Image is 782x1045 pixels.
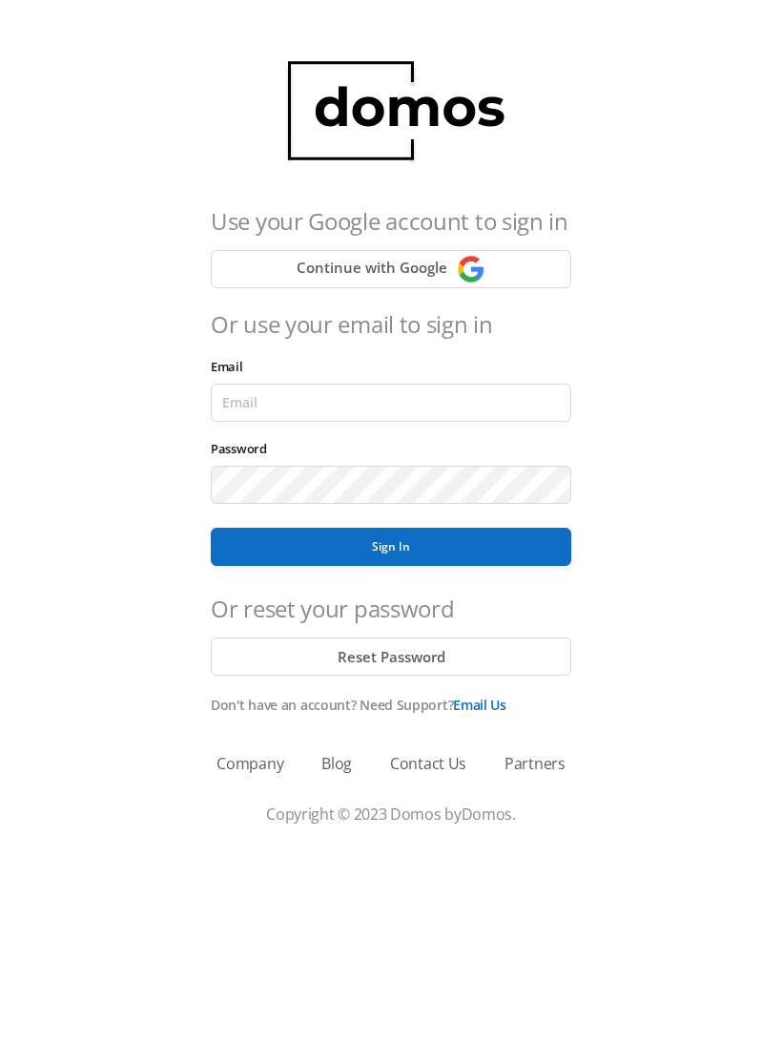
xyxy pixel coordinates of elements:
button: Sign In [211,528,571,566]
input: Password [211,466,571,504]
h4: Or reset your password [211,592,571,626]
a: Blog [321,752,352,775]
a: Partners [504,752,566,775]
h4: Use your Google account to sign in [211,204,571,239]
p: Don't have an account? Need Support? [211,695,571,715]
a: Contact Us [390,752,466,775]
a: Domos [462,804,513,825]
a: Email Us [453,696,506,714]
label: Password [211,440,277,457]
h4: Or use your email to sign in [211,307,571,342]
button: Continue with Google [211,250,571,288]
img: Continue with Google [457,255,485,283]
input: Email [211,384,571,422]
button: Reset Password [211,637,571,676]
img: domos [268,38,515,185]
p: Copyright © 2023 Domos by . [48,803,734,826]
a: Company [216,752,283,775]
label: Email [211,358,253,375]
